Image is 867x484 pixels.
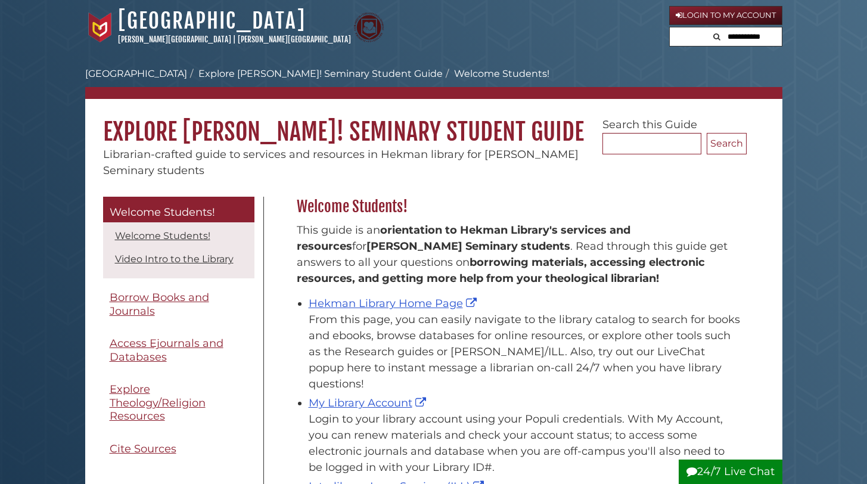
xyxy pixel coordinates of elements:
[297,224,630,253] strong: orientation to Hekman Library's services and resources
[103,376,254,430] a: Explore Theology/Religion Resources
[115,253,234,265] a: Video Intro to the Library
[118,8,306,34] a: [GEOGRAPHIC_DATA]
[103,148,579,177] span: Librarian-crafted guide to services and resources in Hekman library for [PERSON_NAME] Seminary st...
[354,13,384,42] img: Calvin Theological Seminary
[85,67,782,99] nav: breadcrumb
[118,35,231,44] a: [PERSON_NAME][GEOGRAPHIC_DATA]
[309,396,429,409] a: My Library Account
[103,197,254,223] a: Welcome Students!
[669,6,782,25] a: Login to My Account
[85,13,115,42] img: Calvin University
[679,460,782,484] button: 24/7 Live Chat
[103,284,254,324] a: Borrow Books and Journals
[103,330,254,370] a: Access Ejournals and Databases
[297,256,705,285] b: borrowing materials, accessing electronic resources, and getting more help from your theological ...
[707,133,747,154] button: Search
[110,383,206,423] span: Explore Theology/Religion Resources
[309,297,480,310] a: Hekman Library Home Page
[309,312,741,392] div: From this page, you can easily navigate to the library catalog to search for books and ebooks, br...
[115,230,210,241] a: Welcome Students!
[110,206,215,219] span: Welcome Students!
[110,291,209,318] span: Borrow Books and Journals
[297,224,728,285] span: This guide is an for . Read through this guide get answers to all your questions on
[110,442,176,455] span: Cite Sources
[291,197,747,216] h2: Welcome Students!
[85,68,187,79] a: [GEOGRAPHIC_DATA]
[713,33,720,41] i: Search
[309,411,741,476] div: Login to your library account using your Populi credentials. With My Account, you can renew mater...
[443,67,549,81] li: Welcome Students!
[710,27,724,44] button: Search
[110,337,223,364] span: Access Ejournals and Databases
[103,436,254,463] a: Cite Sources
[85,99,782,147] h1: Explore [PERSON_NAME]! Seminary Student Guide
[366,240,570,253] strong: [PERSON_NAME] Seminary students
[198,68,443,79] a: Explore [PERSON_NAME]! Seminary Student Guide
[233,35,236,44] span: |
[238,35,351,44] a: [PERSON_NAME][GEOGRAPHIC_DATA]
